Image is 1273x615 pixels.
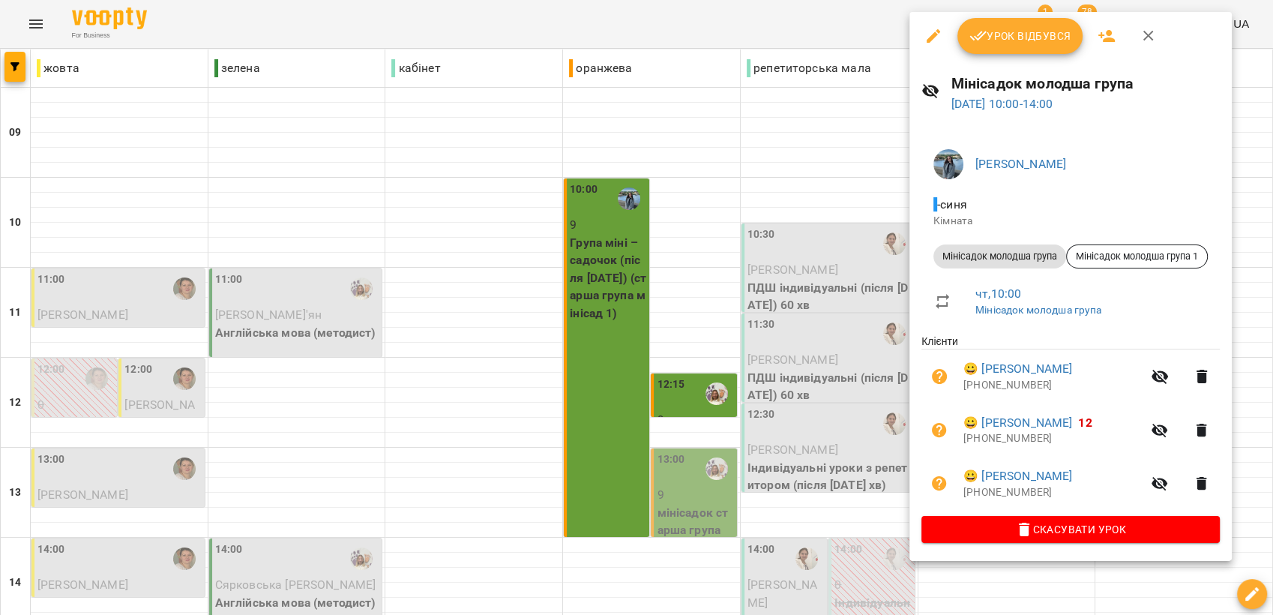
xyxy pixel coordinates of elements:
[1067,250,1207,263] span: Мінісадок молодша група 1
[921,334,1220,516] ul: Клієнти
[963,431,1142,446] p: [PHONE_NUMBER]
[933,197,970,211] span: - синя
[975,304,1101,316] a: Мінісадок молодша група
[963,467,1072,485] a: 😀 [PERSON_NAME]
[933,250,1066,263] span: Мінісадок молодша група
[921,516,1220,543] button: Скасувати Урок
[1078,415,1092,430] span: 12
[933,149,963,179] img: 0f72dfd65cd8044ac15c92e602cfd875.jpg
[975,157,1066,171] a: [PERSON_NAME]
[963,485,1142,500] p: [PHONE_NUMBER]
[951,72,1220,95] h6: Мінісадок молодша група
[957,18,1083,54] button: Урок відбувся
[921,358,957,394] button: Візит ще не сплачено. Додати оплату?
[921,412,957,448] button: Візит ще не сплачено. Додати оплату?
[933,214,1208,229] p: Кімната
[969,27,1071,45] span: Урок відбувся
[975,286,1021,301] a: чт , 10:00
[963,360,1072,378] a: 😀 [PERSON_NAME]
[963,378,1142,393] p: [PHONE_NUMBER]
[963,414,1072,432] a: 😀 [PERSON_NAME]
[1066,244,1208,268] div: Мінісадок молодша група 1
[921,466,957,502] button: Візит ще не сплачено. Додати оплату?
[933,520,1208,538] span: Скасувати Урок
[951,97,1053,111] a: [DATE] 10:00-14:00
